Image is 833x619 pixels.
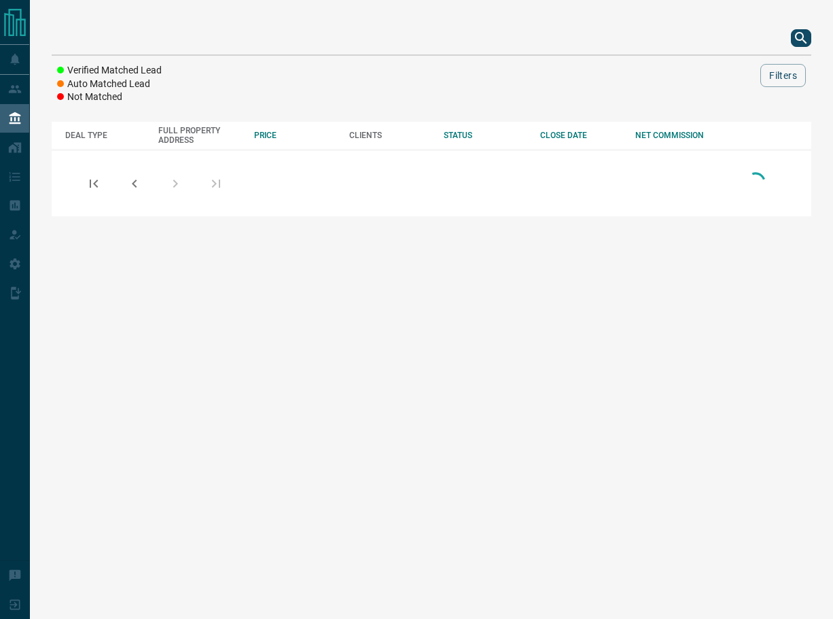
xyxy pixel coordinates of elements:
div: FULL PROPERTY ADDRESS [158,126,241,145]
div: CLOSE DATE [540,131,622,140]
div: STATUS [444,131,526,140]
div: DEAL TYPE [65,131,145,140]
li: Verified Matched Lead [57,64,162,78]
button: Filters [760,64,806,87]
div: NET COMMISSION [635,131,720,140]
div: Loading [742,169,769,198]
button: search button [791,29,811,47]
li: Not Matched [57,90,162,104]
div: PRICE [254,131,336,140]
div: CLIENTS [349,131,430,140]
li: Auto Matched Lead [57,78,162,91]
